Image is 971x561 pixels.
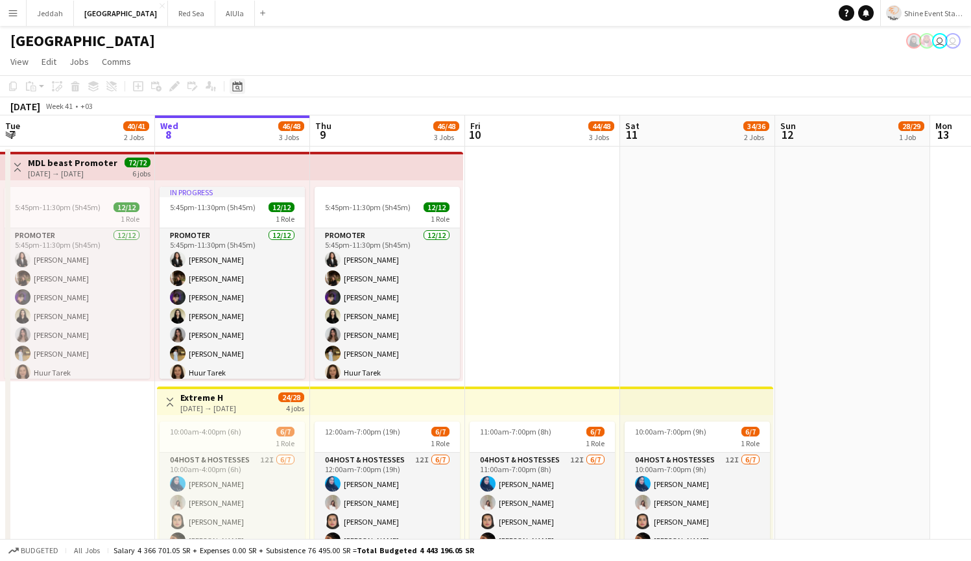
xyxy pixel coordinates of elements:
span: 11:00am-7:00pm (8h) [480,427,551,436]
span: Sun [780,120,796,132]
span: 12/12 [114,202,139,212]
app-job-card: In progress5:45pm-11:30pm (5h45m)12/121 RolePromoter12/125:45pm-11:30pm (5h45m)[PERSON_NAME][PERS... [160,187,305,379]
span: 8 [158,127,178,142]
span: 24/28 [278,392,304,402]
app-job-card: 5:45pm-11:30pm (5h45m)12/121 RolePromoter12/125:45pm-11:30pm (5h45m)[PERSON_NAME][PERSON_NAME][PE... [315,187,460,379]
div: [DATE] [10,100,40,113]
span: 5:45pm-11:30pm (5h45m) [325,202,411,212]
div: [DATE] → [DATE] [28,169,117,178]
div: 3 Jobs [434,132,459,142]
span: 1 Role [121,214,139,224]
div: 3 Jobs [279,132,304,142]
h3: MDL beast Promoter [28,157,117,169]
span: 12 [778,127,796,142]
span: 46/48 [278,121,304,131]
a: Edit [36,53,62,70]
a: Jobs [64,53,94,70]
span: Thu [315,120,331,132]
div: In progress [160,187,305,197]
app-user-avatar: saeed hashil [932,33,948,49]
span: Edit [42,56,56,67]
span: 12:00am-7:00pm (19h) [325,427,400,436]
app-user-avatar: Mohammed Almohaser [919,33,935,49]
span: 6/7 [741,427,760,436]
span: Budgeted [21,546,58,555]
h3: Extreme H [180,392,236,403]
span: 1 Role [586,438,605,448]
span: 10:00am-7:00pm (9h) [635,427,706,436]
span: 5:45pm-11:30pm (5h45m) [15,202,101,212]
span: 1 Role [431,438,450,448]
app-card-role: Promoter12/125:45pm-11:30pm (5h45m)[PERSON_NAME][PERSON_NAME][PERSON_NAME][PERSON_NAME][PERSON_NA... [5,228,150,479]
span: 1 Role [276,438,294,448]
span: Total Budgeted 4 443 196.05 SR [357,545,474,555]
a: Comms [97,53,136,70]
div: +03 [80,101,93,111]
span: Fri [470,120,481,132]
div: 4 jobs [286,402,304,413]
span: 6/7 [276,427,294,436]
app-user-avatar: Deemah Bin Hayan [906,33,922,49]
span: 10 [468,127,481,142]
span: 46/48 [433,121,459,131]
div: 3 Jobs [589,132,614,142]
span: 12/12 [269,202,294,212]
span: Wed [160,120,178,132]
a: View [5,53,34,70]
span: 1 Role [741,438,760,448]
span: Comms [102,56,131,67]
img: Logo [886,5,902,21]
span: 1 Role [431,214,450,224]
span: Sat [625,120,640,132]
span: 44/48 [588,121,614,131]
button: Jeddah [27,1,74,26]
div: 2 Jobs [744,132,769,142]
app-job-card: 5:45pm-11:30pm (5h45m)12/121 RolePromoter12/125:45pm-11:30pm (5h45m)[PERSON_NAME][PERSON_NAME][PE... [5,187,150,379]
button: [GEOGRAPHIC_DATA] [74,1,168,26]
span: Tue [5,120,20,132]
app-card-role: Promoter12/125:45pm-11:30pm (5h45m)[PERSON_NAME][PERSON_NAME][PERSON_NAME][PERSON_NAME][PERSON_NA... [315,228,460,479]
button: AlUla [215,1,255,26]
div: [DATE] → [DATE] [180,403,236,413]
span: 13 [933,127,952,142]
span: 34/36 [743,121,769,131]
span: 9 [313,127,331,142]
h1: [GEOGRAPHIC_DATA] [10,31,155,51]
div: 1 Job [899,132,924,142]
span: 5:45pm-11:30pm (5h45m) [170,202,256,212]
span: Mon [935,120,952,132]
span: 7 [3,127,20,142]
span: Week 41 [43,101,75,111]
app-card-role: Promoter12/125:45pm-11:30pm (5h45m)[PERSON_NAME][PERSON_NAME][PERSON_NAME][PERSON_NAME][PERSON_NA... [160,228,305,479]
button: Red Sea [168,1,215,26]
span: 12/12 [424,202,450,212]
span: 28/29 [898,121,924,131]
div: 2 Jobs [124,132,149,142]
span: 6/7 [586,427,605,436]
app-user-avatar: saeed hashil [945,33,961,49]
span: Jobs [69,56,89,67]
span: All jobs [71,545,102,555]
span: 10:00am-4:00pm (6h) [170,427,241,436]
span: View [10,56,29,67]
span: 1 Role [276,214,294,224]
div: Salary 4 366 701.05 SR + Expenses 0.00 SR + Subsistence 76 495.00 SR = [114,545,474,555]
button: Budgeted [6,543,60,558]
span: 40/41 [123,121,149,131]
span: 6/7 [431,427,450,436]
span: Shine Event Staffing [904,8,966,18]
div: 6 jobs [132,167,150,178]
span: 11 [623,127,640,142]
span: 72/72 [125,158,150,167]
